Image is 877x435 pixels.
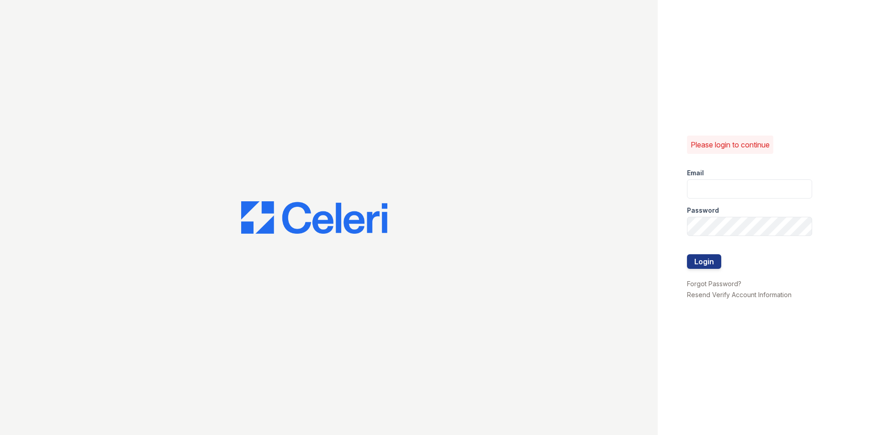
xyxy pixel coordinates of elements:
label: Email [687,168,704,178]
p: Please login to continue [691,139,770,150]
label: Password [687,206,719,215]
a: Forgot Password? [687,280,741,288]
img: CE_Logo_Blue-a8612792a0a2168367f1c8372b55b34899dd931a85d93a1a3d3e32e68fde9ad4.png [241,201,387,234]
a: Resend Verify Account Information [687,291,792,299]
button: Login [687,254,721,269]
